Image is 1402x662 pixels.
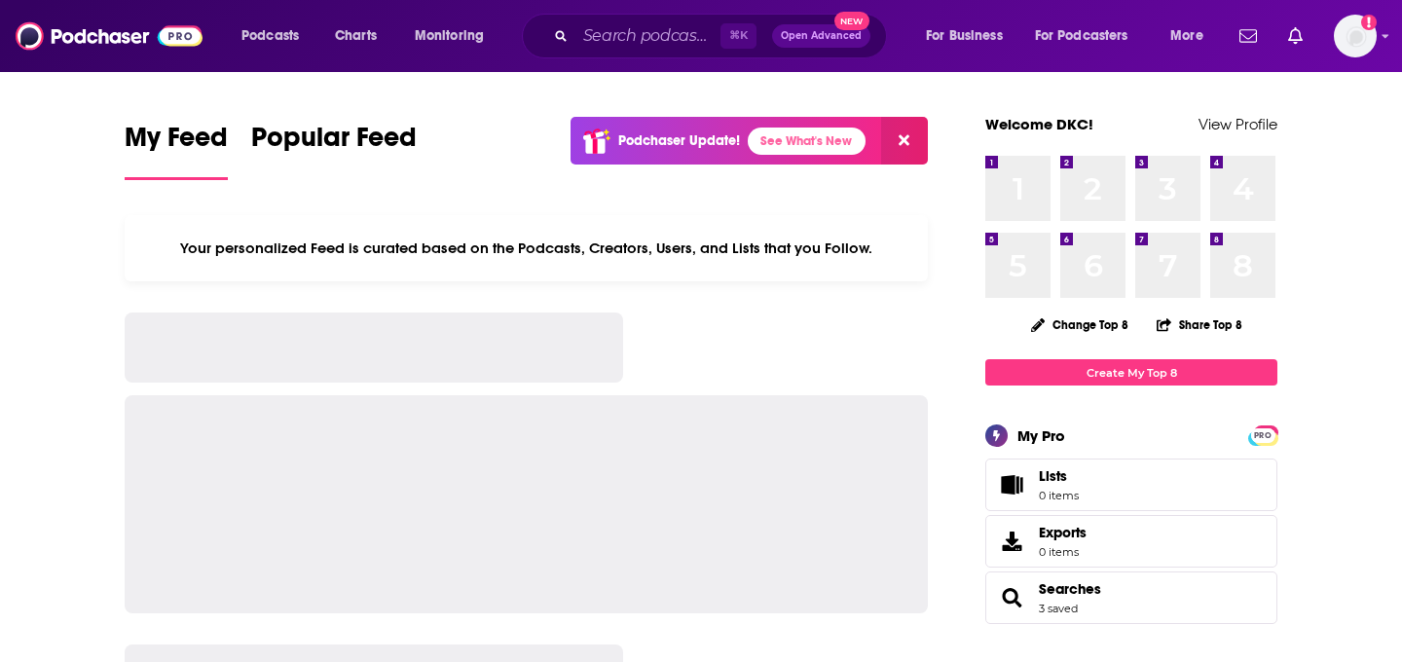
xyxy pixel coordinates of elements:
a: Searches [1039,580,1101,598]
span: Searches [985,571,1277,624]
span: Charts [335,22,377,50]
span: Exports [1039,524,1087,541]
a: PRO [1251,427,1274,442]
img: User Profile [1334,15,1377,57]
a: Exports [985,515,1277,568]
a: See What's New [748,128,866,155]
a: Welcome DKC! [985,115,1093,133]
a: Charts [322,20,388,52]
span: Monitoring [415,22,484,50]
a: Show notifications dropdown [1280,19,1310,53]
button: Show profile menu [1334,15,1377,57]
span: More [1170,22,1203,50]
a: Searches [992,584,1031,611]
span: Lists [1039,467,1079,485]
button: open menu [401,20,509,52]
button: open menu [1022,20,1157,52]
button: open menu [912,20,1027,52]
span: For Podcasters [1035,22,1128,50]
a: Show notifications dropdown [1232,19,1265,53]
a: Popular Feed [251,121,417,180]
a: View Profile [1199,115,1277,133]
button: Change Top 8 [1019,313,1140,337]
span: My Feed [125,121,228,165]
span: Logged in as dkcmediatechnyc [1334,15,1377,57]
a: My Feed [125,121,228,180]
span: Exports [992,528,1031,555]
img: Podchaser - Follow, Share and Rate Podcasts [16,18,203,55]
span: Popular Feed [251,121,417,165]
span: 0 items [1039,545,1087,559]
span: Lists [992,471,1031,498]
button: Open AdvancedNew [772,24,870,48]
button: open menu [1157,20,1228,52]
button: open menu [228,20,324,52]
button: Share Top 8 [1156,306,1243,344]
input: Search podcasts, credits, & more... [575,20,720,52]
span: ⌘ K [720,23,756,49]
span: Open Advanced [781,31,862,41]
span: 0 items [1039,489,1079,502]
svg: Add a profile image [1361,15,1377,30]
a: Create My Top 8 [985,359,1277,386]
span: PRO [1251,428,1274,443]
p: Podchaser Update! [618,132,740,149]
span: Podcasts [241,22,299,50]
span: New [834,12,869,30]
div: Search podcasts, credits, & more... [540,14,905,58]
span: Lists [1039,467,1067,485]
div: My Pro [1017,426,1065,445]
a: Lists [985,459,1277,511]
a: 3 saved [1039,602,1078,615]
span: For Business [926,22,1003,50]
div: Your personalized Feed is curated based on the Podcasts, Creators, Users, and Lists that you Follow. [125,215,928,281]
